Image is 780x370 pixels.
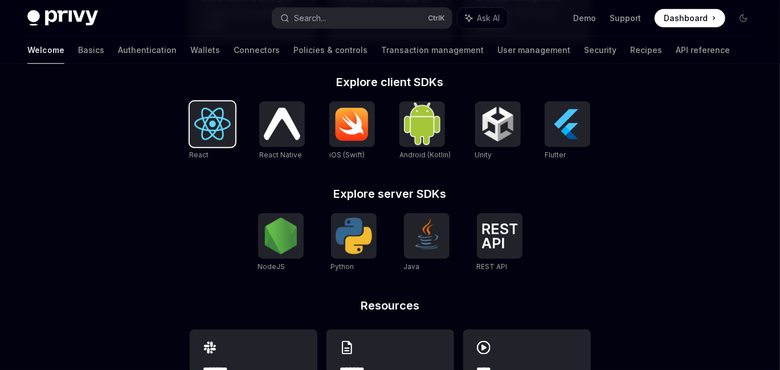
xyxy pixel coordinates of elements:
[329,151,365,159] span: iOS (Swift)
[630,36,662,64] a: Recipes
[259,151,302,159] span: React Native
[676,36,730,64] a: API reference
[477,262,508,271] span: REST API
[549,106,586,143] img: Flutter
[263,218,299,254] img: NodeJS
[264,108,300,140] img: React Native
[655,9,725,27] a: Dashboard
[258,262,285,271] span: NodeJS
[194,108,231,140] img: React
[458,8,508,29] button: Ask AI
[381,36,484,64] a: Transaction management
[497,36,570,64] a: User management
[329,101,375,161] a: iOS (Swift)iOS (Swift)
[331,262,354,271] span: Python
[293,36,367,64] a: Policies & controls
[234,36,280,64] a: Connectors
[272,8,452,29] button: Search...CtrlK
[399,151,451,159] span: Android (Kotlin)
[190,76,591,88] h2: Explore client SDKs
[664,13,708,24] span: Dashboard
[190,151,209,159] span: React
[78,36,104,64] a: Basics
[428,14,445,23] span: Ctrl K
[27,10,98,26] img: dark logo
[404,213,450,273] a: JavaJava
[545,151,566,159] span: Flutter
[404,262,420,271] span: Java
[734,9,753,27] button: Toggle dark mode
[477,213,522,273] a: REST APIREST API
[404,103,440,145] img: Android (Kotlin)
[475,101,521,161] a: UnityUnity
[258,213,304,273] a: NodeJSNodeJS
[481,223,518,249] img: REST API
[190,36,220,64] a: Wallets
[331,213,377,273] a: PythonPython
[409,218,445,254] img: Java
[475,151,492,159] span: Unity
[477,13,500,24] span: Ask AI
[190,188,591,200] h2: Explore server SDKs
[259,101,305,161] a: React NativeReact Native
[573,13,596,24] a: Demo
[610,13,641,24] a: Support
[399,101,451,161] a: Android (Kotlin)Android (Kotlin)
[294,11,326,25] div: Search...
[334,107,370,141] img: iOS (Swift)
[190,101,235,161] a: ReactReact
[584,36,616,64] a: Security
[480,106,516,143] img: Unity
[27,36,64,64] a: Welcome
[336,218,372,254] img: Python
[545,101,590,161] a: FlutterFlutter
[190,300,591,311] h2: Resources
[118,36,177,64] a: Authentication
